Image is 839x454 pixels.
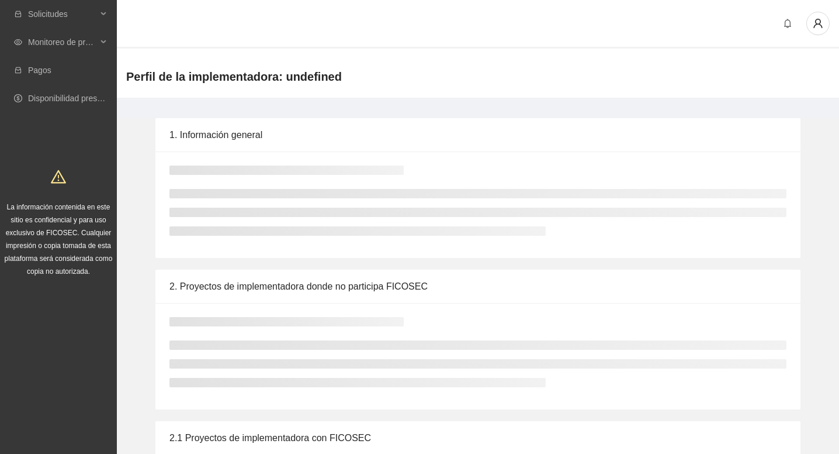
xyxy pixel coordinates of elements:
[28,2,97,26] span: Solicitudes
[51,169,66,184] span: warning
[28,66,51,75] a: Pagos
[5,203,113,276] span: La información contenida en este sitio es confidencial y para uso exclusivo de FICOSEC. Cualquier...
[169,270,786,303] div: 2. Proyectos de implementadora donde no participa FICOSEC
[28,30,97,54] span: Monitoreo de proyectos
[169,118,786,152] div: 1. Información general
[14,38,22,46] span: eye
[807,18,829,29] span: user
[14,10,22,18] span: inbox
[806,12,830,35] button: user
[126,67,342,86] span: Perfil de la implementadora: undefined
[779,19,796,28] span: bell
[778,14,797,33] button: bell
[28,94,128,103] a: Disponibilidad presupuestal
